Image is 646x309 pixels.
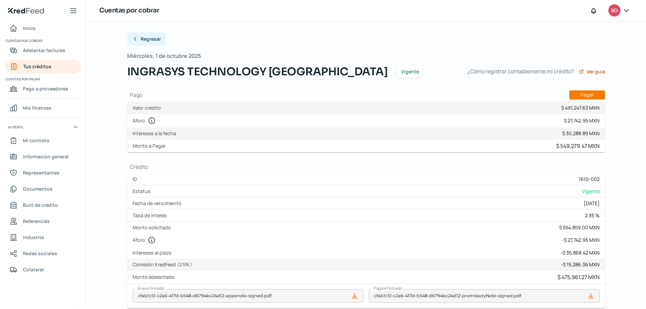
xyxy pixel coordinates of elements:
[569,90,605,99] button: Pagar
[23,217,50,225] span: Referencias
[5,134,81,147] a: Mi contrato
[562,237,600,243] div: - $ 27,742.95 MXN
[559,224,600,231] div: $ 554,859.00 MXN
[5,38,80,44] span: Cuentas por cobrar
[562,130,600,137] div: $ 30,288.89 MXN
[5,166,81,180] a: Representantes
[5,22,81,35] a: Inicio
[133,200,184,206] label: Fecha de vencimiento
[5,150,81,163] a: Información general
[5,198,81,212] a: Buró de crédito
[127,163,605,170] h1: Crédito
[5,263,81,276] a: Colateral
[5,215,81,228] a: Referencias
[133,188,153,194] label: Estatus
[556,142,600,150] div: $ 549,279.47 MXN
[558,273,600,281] div: $ 475,961.27 MXN
[467,67,574,76] span: ¿Cómo registrar contablemente mi crédito?
[23,233,44,241] span: Industria
[23,24,36,32] span: Inicio
[133,176,140,182] label: ID
[23,62,51,71] span: Tus créditos
[23,84,68,93] span: Pago a proveedores
[133,143,168,149] label: Monto a Pagar
[127,51,201,61] span: Miércoles, 1 de octubre 2025
[587,69,605,74] span: Ver guía
[133,261,195,268] label: Comisión KredFeed
[23,185,52,193] span: Documentos
[5,182,81,196] a: Documentos
[133,130,179,137] label: Intereses a la fecha
[23,168,60,177] span: Representantes
[127,64,388,80] span: INGRASYS TECHNOLOGY [GEOGRAPHIC_DATA]
[564,117,600,124] div: $ 27,742.95 MXN
[23,46,65,54] span: Adelantar facturas
[23,249,57,258] span: Redes sociales
[99,6,159,15] h1: Cuentas por cobrar
[23,136,49,145] span: Mi contrato
[5,44,81,57] a: Adelantar facturas
[561,105,600,111] div: $ 491,247.63 MXN
[579,69,605,74] a: Ver guía
[177,261,192,267] span: ( 2.5 % )
[137,285,164,291] span: Anexo firmado
[127,32,166,46] button: Regresar
[401,69,419,74] span: Vigente
[5,76,80,82] span: Cuentas por pagar
[23,104,51,112] span: Mis finanzas
[584,200,600,206] div: [DATE]
[23,265,44,274] span: Colateral
[133,249,174,256] label: Intereses al plazo
[5,82,81,95] a: Pago a proveedores
[5,231,81,244] a: Industria
[133,274,177,280] label: Monto adelantado
[133,236,158,244] label: Aforo
[561,261,600,268] div: - $ 15,286.36 MXN
[585,212,600,219] div: 2.35 %
[579,176,600,182] div: 1610-002
[127,90,605,99] h1: Pago
[133,105,164,111] label: Valor crédito
[5,101,81,115] a: Mis finanzas
[133,117,158,125] label: Aforo
[561,249,600,256] div: - $ 35,868.42 MXN
[133,212,170,219] label: Tasa de interés
[133,224,174,231] label: Monto solicitado
[5,247,81,260] a: Redes sociales
[141,37,161,41] span: Regresar
[373,285,402,291] span: Pagaré firmado
[582,188,600,194] span: Vigente
[23,152,69,161] span: Información general
[611,7,617,15] span: SO
[5,60,81,73] a: Tus créditos
[8,124,24,130] span: Mi perfil
[23,201,58,209] span: Buró de crédito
